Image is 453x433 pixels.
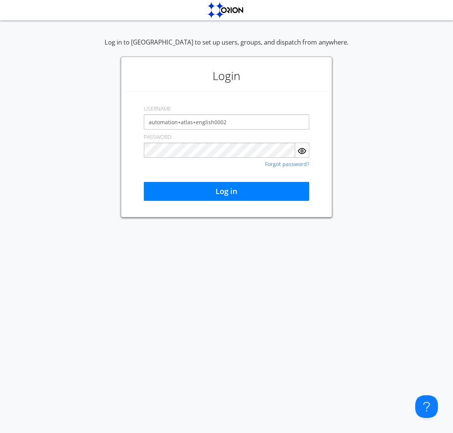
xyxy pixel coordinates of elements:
[265,162,309,167] a: Forgot password?
[144,105,171,112] label: USERNAME
[295,143,309,158] button: Show Password
[297,146,307,156] img: eye.svg
[125,61,328,91] h1: Login
[144,133,171,141] label: PASSWORD
[144,182,309,201] button: Log in
[144,143,295,158] input: Password
[415,395,438,418] iframe: Toggle Customer Support
[105,38,348,57] div: Log in to [GEOGRAPHIC_DATA] to set up users, groups, and dispatch from anywhere.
